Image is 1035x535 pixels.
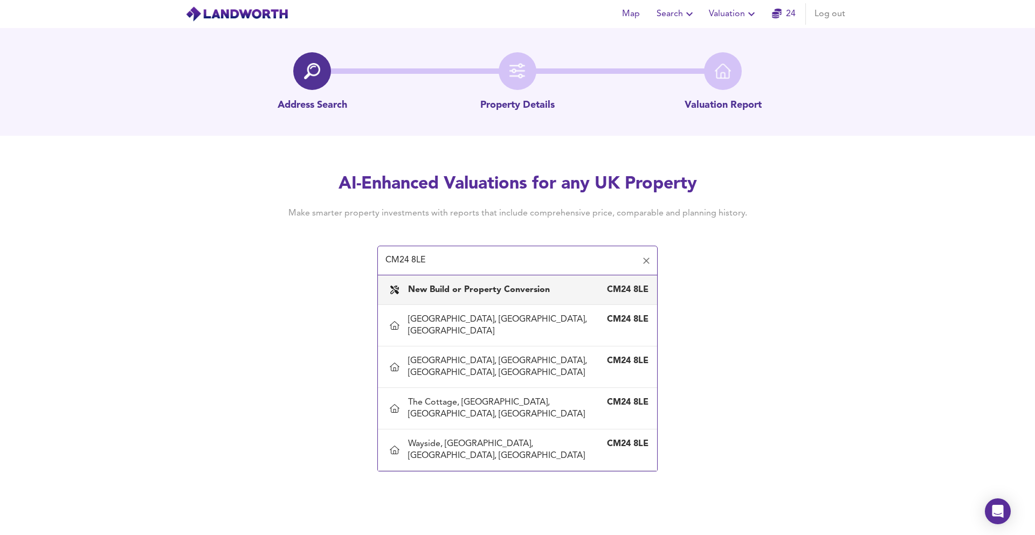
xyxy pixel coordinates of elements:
div: CM24 8LE [605,314,648,325]
span: Log out [815,6,845,22]
div: CM24 8LE [605,438,648,450]
button: Search [652,3,700,25]
img: logo [185,6,288,22]
div: Open Intercom Messenger [985,498,1011,524]
div: CM24 8LE [605,355,648,367]
h2: AI-Enhanced Valuations for any UK Property [272,172,763,196]
button: Map [613,3,648,25]
span: Map [618,6,644,22]
p: Valuation Report [685,99,762,113]
button: Log out [810,3,850,25]
div: The Cottage, [GEOGRAPHIC_DATA], [GEOGRAPHIC_DATA], [GEOGRAPHIC_DATA] [408,397,605,420]
a: 24 [772,6,796,22]
input: Enter a postcode to start... [382,251,637,271]
img: search-icon [304,63,320,79]
p: Address Search [278,99,347,113]
div: [GEOGRAPHIC_DATA], [GEOGRAPHIC_DATA], [GEOGRAPHIC_DATA] [408,314,605,337]
span: Valuation [709,6,758,22]
button: 24 [767,3,801,25]
div: Wayside, [GEOGRAPHIC_DATA], [GEOGRAPHIC_DATA], [GEOGRAPHIC_DATA] [408,438,605,462]
img: filter-icon [509,63,526,79]
h4: Make smarter property investments with reports that include comprehensive price, comparable and p... [272,207,763,219]
div: CM24 8LE [605,397,648,408]
b: New Build or Property Conversion [408,286,550,294]
span: Search [657,6,696,22]
img: home-icon [715,63,731,79]
button: Valuation [705,3,762,25]
p: Property Details [480,99,555,113]
div: CM24 8LE [605,284,648,296]
div: [GEOGRAPHIC_DATA], [GEOGRAPHIC_DATA], [GEOGRAPHIC_DATA], [GEOGRAPHIC_DATA] [408,355,605,379]
button: Clear [639,253,654,268]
